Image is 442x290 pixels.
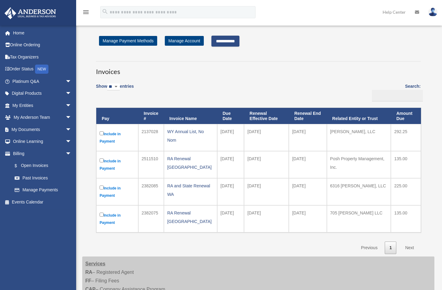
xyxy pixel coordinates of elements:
input: Include in Payment [100,131,104,135]
td: 135.00 [391,205,421,232]
td: [DATE] [217,178,244,205]
td: 225.00 [391,178,421,205]
i: search [102,8,108,15]
td: [DATE] [217,124,244,151]
label: Include in Payment [100,130,135,145]
div: RA Renewal [GEOGRAPHIC_DATA] [167,209,214,226]
span: arrow_drop_down [65,123,78,136]
strong: RA [85,270,92,275]
td: 135.00 [391,151,421,178]
div: RA and State Renewal WA [167,182,214,199]
span: arrow_drop_down [65,136,78,148]
td: [DATE] [244,205,289,232]
span: arrow_drop_down [65,147,78,160]
label: Include in Payment [100,184,135,199]
span: arrow_drop_down [65,87,78,100]
th: Related Entity or Trust: activate to sort column ascending [327,108,391,124]
th: Invoice Name: activate to sort column ascending [164,108,217,124]
a: My Anderson Teamarrow_drop_down [4,111,81,124]
a: My Documentsarrow_drop_down [4,123,81,136]
th: Due Date: activate to sort column ascending [217,108,244,124]
a: Online Learningarrow_drop_down [4,136,81,148]
td: 2511510 [138,151,164,178]
a: Past Invoices [9,172,78,184]
a: Manage Payments [9,184,78,196]
a: Events Calendar [4,196,81,208]
label: Include in Payment [100,211,135,226]
th: Amount Due: activate to sort column ascending [391,108,421,124]
label: Include in Payment [100,157,135,172]
td: [DATE] [289,151,327,178]
input: Include in Payment [100,158,104,162]
div: NEW [35,65,48,74]
img: Anderson Advisors Platinum Portal [3,7,58,19]
a: Next [401,242,419,254]
a: My Entitiesarrow_drop_down [4,99,81,111]
td: 2382085 [138,178,164,205]
th: Invoice #: activate to sort column ascending [138,108,164,124]
a: Tax Organizers [4,51,81,63]
td: 2137028 [138,124,164,151]
span: $ [18,162,21,170]
label: Search: [370,83,421,101]
td: 2382075 [138,205,164,232]
div: WY Annual List, No Nom [167,127,214,144]
td: [DATE] [289,205,327,232]
span: arrow_drop_down [65,75,78,88]
input: Include in Payment [100,213,104,217]
a: menu [82,11,90,16]
th: Renewal End Date: activate to sort column ascending [289,108,327,124]
td: [PERSON_NAME], LLC [327,124,391,151]
a: Order StatusNEW [4,63,81,76]
div: RA Renewal [GEOGRAPHIC_DATA] [167,154,214,172]
td: [DATE] [244,151,289,178]
th: Renewal Effective Date: activate to sort column ascending [244,108,289,124]
h3: Invoices [96,61,421,76]
td: [DATE] [289,124,327,151]
span: arrow_drop_down [65,111,78,124]
a: Digital Productsarrow_drop_down [4,87,81,100]
label: Show entries [96,83,134,97]
a: Platinum Q&Aarrow_drop_down [4,75,81,87]
td: [DATE] [289,178,327,205]
span: arrow_drop_down [65,99,78,112]
td: 292.25 [391,124,421,151]
a: Online Ordering [4,39,81,51]
select: Showentries [107,83,120,90]
strong: Services [85,261,105,266]
th: Pay: activate to sort column descending [96,108,138,124]
input: Search: [372,90,423,101]
td: Posh Property Management, Inc. [327,151,391,178]
input: Include in Payment [100,186,104,189]
td: [DATE] [217,205,244,232]
a: Home [4,27,81,39]
td: [DATE] [244,178,289,205]
td: 705 [PERSON_NAME] LLC [327,205,391,232]
img: User Pic [428,8,437,16]
a: Billingarrow_drop_down [4,147,78,160]
a: Previous [356,242,382,254]
td: [DATE] [217,151,244,178]
i: menu [82,9,90,16]
td: 6316 [PERSON_NAME], LLC [327,178,391,205]
a: 1 [385,242,396,254]
a: $Open Invoices [9,160,75,172]
strong: FF [85,278,91,283]
a: Manage Account [165,36,204,46]
a: Manage Payment Methods [99,36,157,46]
td: [DATE] [244,124,289,151]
